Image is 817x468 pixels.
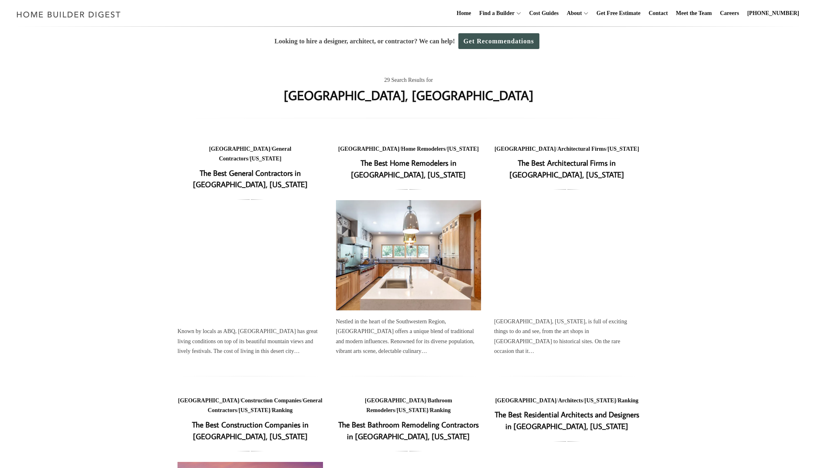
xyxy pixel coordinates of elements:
a: [GEOGRAPHIC_DATA] [495,397,556,404]
a: Meet the Team [673,0,715,26]
a: Bathroom Remodelers [366,397,452,414]
a: Get Recommendations [458,33,539,49]
a: The Best Residential Architects and Designers in [GEOGRAPHIC_DATA], [US_STATE] [495,409,639,431]
a: [US_STATE] [239,407,270,413]
div: / / [178,144,323,164]
div: / / [336,144,481,154]
a: [US_STATE] [607,146,639,152]
a: The Best Home Remodelers in [GEOGRAPHIC_DATA], [US_STATE] [351,158,466,180]
div: [GEOGRAPHIC_DATA], [US_STATE], is full of exciting things to do and see, from the art shops in [G... [494,317,639,357]
a: Get Free Estimate [593,0,644,26]
div: Nestled in the heart of the Southwestern Region, [GEOGRAPHIC_DATA] offers a unique blend of tradi... [336,317,481,357]
a: Architects [558,397,583,404]
a: [GEOGRAPHIC_DATA] [494,146,556,152]
a: The Best General Contractors in [GEOGRAPHIC_DATA], [US_STATE] [178,210,323,320]
a: The Best Architectural Firms in [GEOGRAPHIC_DATA], [US_STATE] [494,200,639,310]
a: The Best Home Remodelers in [GEOGRAPHIC_DATA], [US_STATE] [336,200,481,310]
a: Home Remodelers [401,146,446,152]
div: / / / / [178,396,323,416]
div: / / / [336,396,481,416]
a: [US_STATE] [447,146,479,152]
a: Architectural Firms [557,146,606,152]
a: Ranking [430,407,451,413]
a: The Best Construction Companies in [GEOGRAPHIC_DATA], [US_STATE] [192,419,308,441]
a: Construction Companies [241,397,301,404]
img: Home Builder Digest [13,6,124,22]
a: [GEOGRAPHIC_DATA] [209,146,270,152]
a: Careers [717,0,742,26]
div: / / / [494,396,639,406]
a: [GEOGRAPHIC_DATA] [338,146,399,152]
a: Home [453,0,475,26]
a: General Contractors [219,146,291,162]
a: [US_STATE] [584,397,616,404]
div: / / [494,144,639,154]
div: Known by locals as ABQ, [GEOGRAPHIC_DATA] has great living conditions on top of its beautiful mou... [178,327,323,357]
a: The Best Architectural Firms in [GEOGRAPHIC_DATA], [US_STATE] [509,158,624,180]
a: [US_STATE] [250,156,281,162]
a: Find a Builder [476,0,515,26]
a: Ranking [618,397,638,404]
a: The Best Bathroom Remodeling Contractors in [GEOGRAPHIC_DATA], [US_STATE] [338,419,479,441]
a: [US_STATE] [397,407,428,413]
a: Contact [645,0,671,26]
span: 29 Search Results for [384,75,433,85]
a: [GEOGRAPHIC_DATA] [178,397,239,404]
a: About [563,0,582,26]
a: Ranking [272,407,293,413]
a: [GEOGRAPHIC_DATA] [365,397,426,404]
a: [PHONE_NUMBER] [744,0,802,26]
h1: [GEOGRAPHIC_DATA], [GEOGRAPHIC_DATA] [284,85,533,105]
a: The Best General Contractors in [GEOGRAPHIC_DATA], [US_STATE] [193,168,308,190]
a: Cost Guides [526,0,562,26]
